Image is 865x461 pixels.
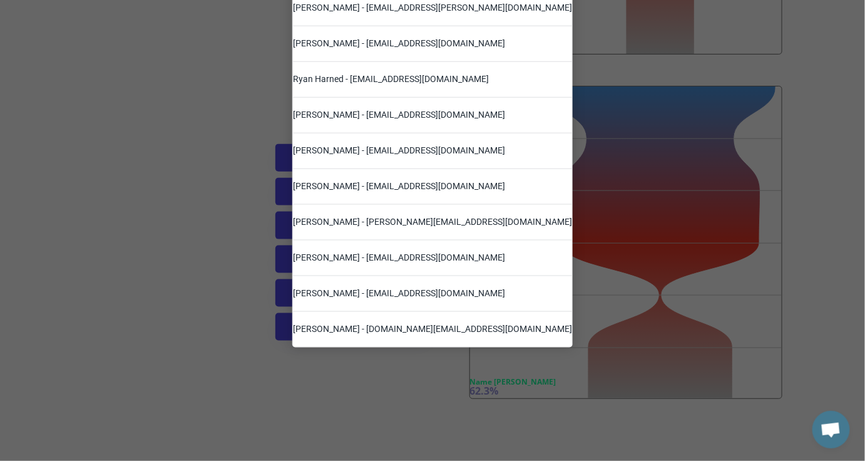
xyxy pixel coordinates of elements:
div: [PERSON_NAME] - [EMAIL_ADDRESS][DOMAIN_NAME] [293,252,505,264]
div: [PERSON_NAME] - [EMAIL_ADDRESS][DOMAIN_NAME] [293,180,505,193]
div: Ryan Harned - [EMAIL_ADDRESS][DOMAIN_NAME] [293,73,489,86]
div: Open chat [812,411,850,448]
div: [PERSON_NAME] - [EMAIL_ADDRESS][PERSON_NAME][DOMAIN_NAME] [293,2,572,14]
div: [PERSON_NAME] - [PERSON_NAME][EMAIL_ADDRESS][DOMAIN_NAME] [293,216,572,229]
div: [PERSON_NAME] - [EMAIL_ADDRESS][DOMAIN_NAME] [293,109,505,122]
div: [PERSON_NAME] - [EMAIL_ADDRESS][DOMAIN_NAME] [293,38,505,50]
div: [PERSON_NAME] - [EMAIL_ADDRESS][DOMAIN_NAME] [293,145,505,157]
div: [PERSON_NAME] - [DOMAIN_NAME][EMAIL_ADDRESS][DOMAIN_NAME] [293,323,572,336]
div: [PERSON_NAME] - [EMAIL_ADDRESS][DOMAIN_NAME] [293,287,505,300]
